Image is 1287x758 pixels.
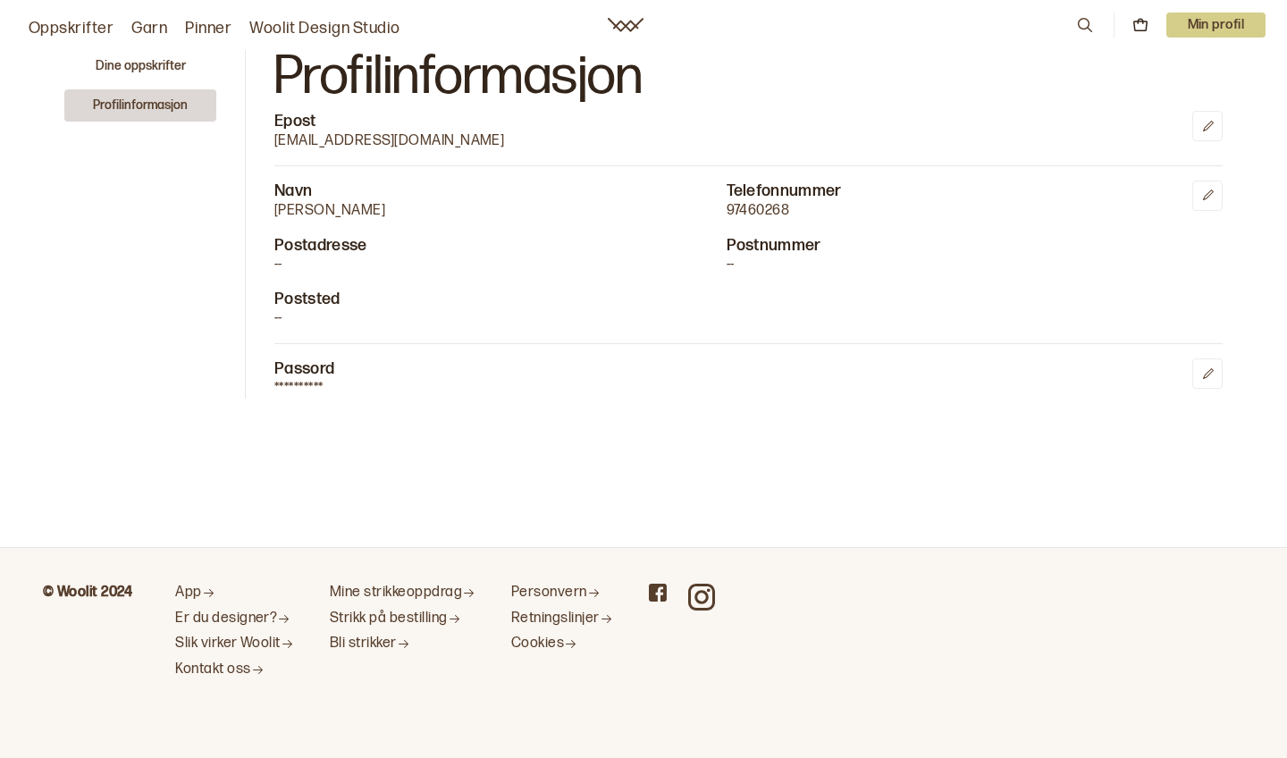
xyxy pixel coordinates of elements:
[274,181,727,202] p: Navn
[511,610,613,628] a: Retningslinjer
[727,181,1179,202] p: Telefonnummer
[511,584,613,602] a: Personvern
[185,16,231,41] a: Pinner
[43,584,132,601] b: © Woolit 2024
[274,235,727,257] p: Postadresse
[727,202,1179,221] p: 97460268
[175,610,294,628] a: Er du designer?
[1166,13,1266,38] button: User dropdown
[511,635,613,653] a: Cookies
[727,235,1179,257] p: Postnummer
[608,18,643,32] a: Woolit
[688,584,715,611] a: Woolit on Instagram
[64,89,216,122] button: Profilinformasjon
[131,16,167,41] a: Garn
[175,635,294,653] a: Slik virker Woolit
[29,16,114,41] a: Oppskrifter
[274,358,334,380] p: Passord
[649,584,667,602] a: Woolit on Facebook
[274,289,727,310] p: Poststed
[274,257,727,275] p: --
[175,584,294,602] a: App
[274,132,504,151] p: [EMAIL_ADDRESS][DOMAIN_NAME]
[727,257,1179,275] p: --
[274,50,1223,104] h1: Profilinformasjon
[330,584,475,602] a: Mine strikkeoppdrag
[64,50,216,82] button: Dine oppskrifter
[330,635,475,653] a: Bli strikker
[175,661,294,679] a: Kontakt oss
[1166,13,1266,38] p: Min profil
[274,111,504,132] p: Epost
[330,610,475,628] a: Strikk på bestilling
[249,16,400,41] a: Woolit Design Studio
[274,202,727,221] p: [PERSON_NAME]
[274,310,727,329] p: --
